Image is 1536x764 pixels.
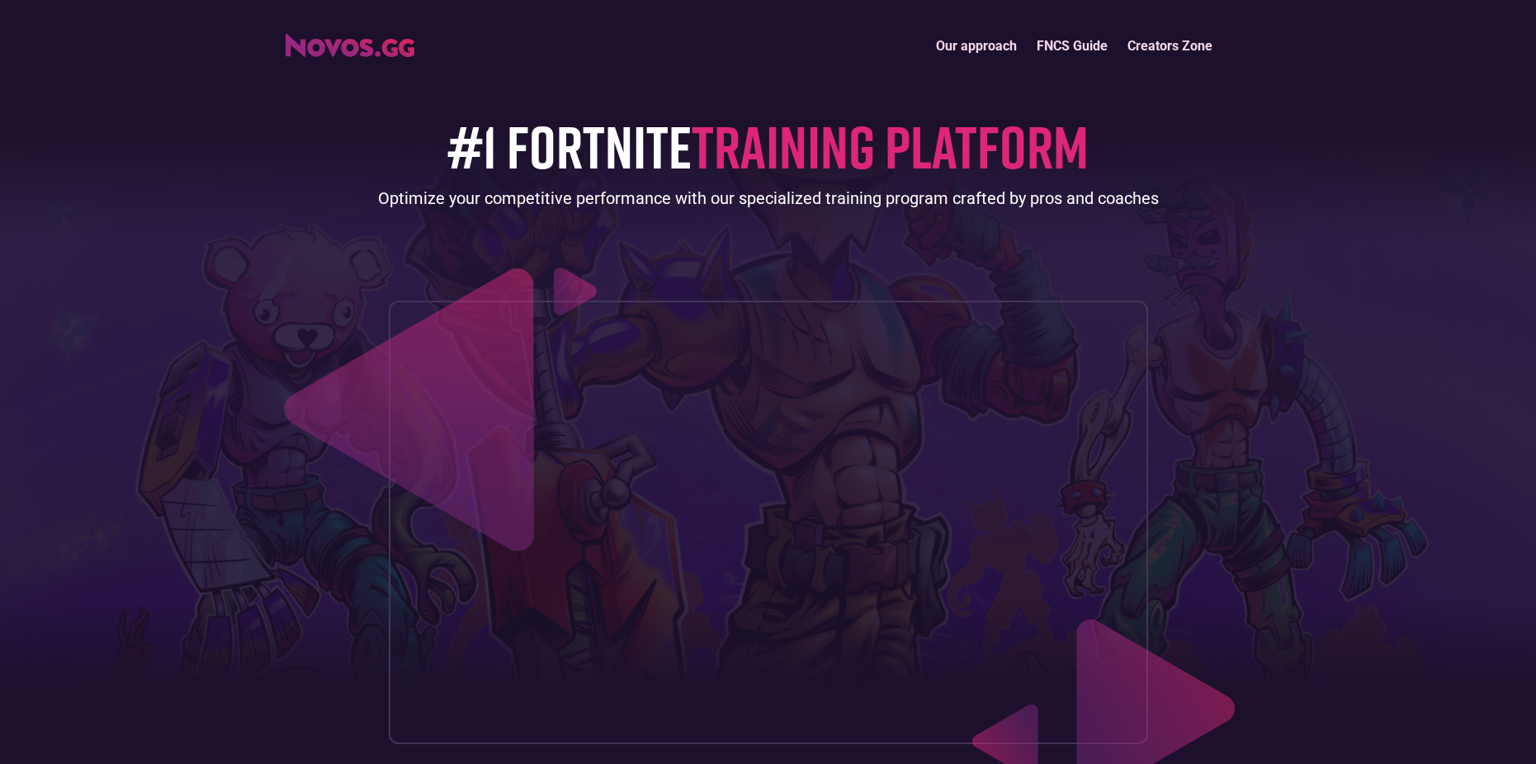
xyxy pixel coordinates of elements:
[692,110,1089,182] span: TRAINING PLATFORM
[403,315,1134,729] iframe: Increase your placement in 14 days (Novos.gg)
[447,113,1089,178] h1: #1 FORTNITE
[378,187,1159,210] div: Optimize your competitive performance with our specialized training program crafted by pros and c...
[1027,28,1118,64] a: FNCS Guide
[286,28,414,57] a: home
[1118,28,1222,64] a: Creators Zone
[926,28,1027,64] a: Our approach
